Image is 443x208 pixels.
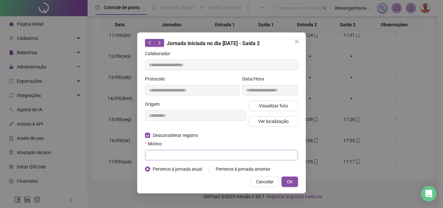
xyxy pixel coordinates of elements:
label: Colaborador [145,50,174,57]
div: Jornada iniciada no dia [DATE] - Saída 2 [145,39,298,47]
button: Visualizar foto [249,101,298,111]
span: OK [287,178,293,185]
button: Ver localização [249,116,298,127]
span: Visualizar foto [259,102,288,109]
button: Cancelar [251,177,279,187]
span: left [148,41,152,45]
button: Close [292,36,302,47]
span: Pertence à jornada atual [150,165,205,173]
span: right [157,41,162,45]
span: Pertence à jornada anterior [213,165,273,173]
button: right [154,39,164,47]
button: OK [281,177,298,187]
label: Data/Hora [242,75,268,82]
span: Ver localização [258,118,289,125]
span: Cancelar [256,178,274,185]
div: Open Intercom Messenger [421,186,437,202]
button: left [145,39,155,47]
span: Desconsiderar registro [150,132,201,139]
span: close [294,39,299,44]
label: Protocolo [145,75,169,82]
label: Motivo [145,140,166,147]
label: Origem [145,101,164,108]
